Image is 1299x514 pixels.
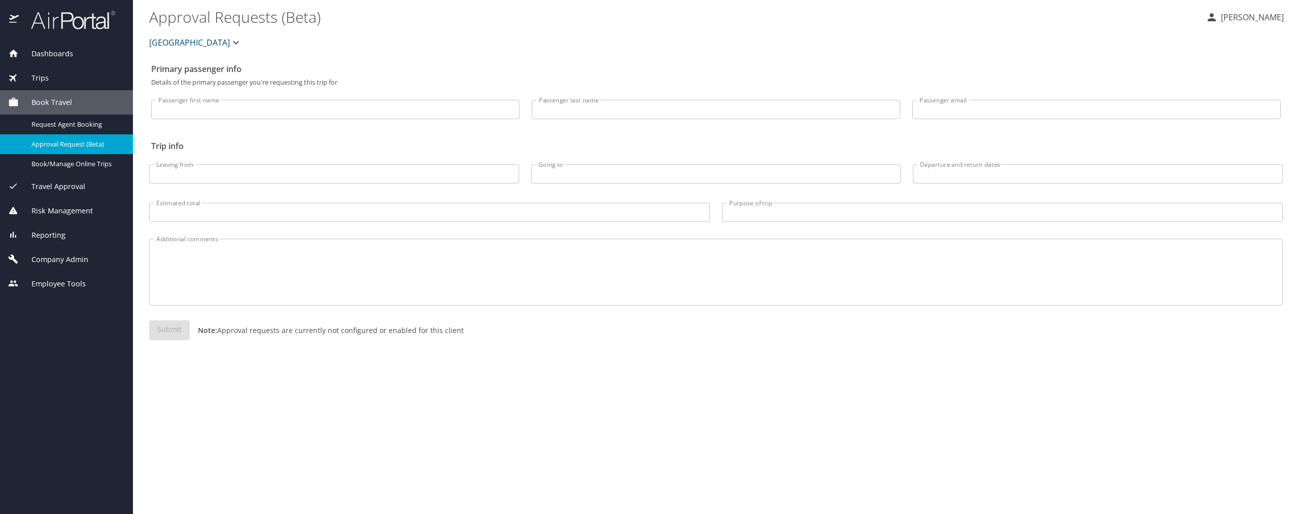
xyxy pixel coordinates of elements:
[151,79,1281,86] p: Details of the primary passenger you're requesting this trip for
[149,1,1198,32] h1: Approval Requests (Beta)
[19,254,88,265] span: Company Admin
[151,138,1281,154] h2: Trip info
[31,139,121,149] span: Approval Request (Beta)
[1218,11,1284,23] p: [PERSON_NAME]
[19,72,49,84] span: Trips
[149,35,230,50] span: [GEOGRAPHIC_DATA]
[31,120,121,129] span: Request Agent Booking
[1202,8,1288,26] button: [PERSON_NAME]
[19,205,93,216] span: Risk Management
[151,61,1281,77] h2: Primary passenger info
[9,10,20,30] img: icon-airportal.png
[19,278,86,289] span: Employee Tools
[31,159,121,169] span: Book/Manage Online Trips
[198,325,217,335] strong: Note:
[19,230,65,241] span: Reporting
[19,48,73,59] span: Dashboards
[145,32,246,53] button: [GEOGRAPHIC_DATA]
[20,10,115,30] img: airportal-logo.png
[19,181,85,192] span: Travel Approval
[19,97,72,108] span: Book Travel
[190,325,464,336] p: Approval requests are currently not configured or enabled for this client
